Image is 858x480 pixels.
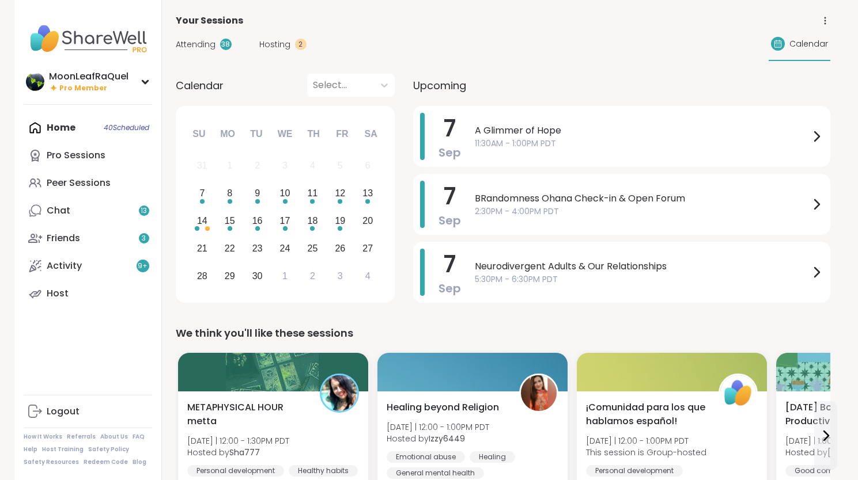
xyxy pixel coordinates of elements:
span: [DATE] | 12:00 - 1:00PM PDT [586,435,706,447]
div: Choose Thursday, September 18th, 2025 [300,209,325,234]
div: Healthy habits [289,465,358,477]
div: Emotional abuse [387,451,465,463]
div: Logout [47,405,80,418]
div: Choose Sunday, September 14th, 2025 [190,209,215,234]
span: 11:30AM - 1:00PM PDT [475,138,810,150]
span: Sep [439,212,461,228]
div: 29 [225,268,235,284]
div: Th [301,121,326,147]
div: Sa [358,121,383,147]
div: 10 [280,185,290,201]
div: Choose Thursday, September 11th, 2025 [300,181,325,206]
div: 9 [255,185,260,201]
div: We think you'll like these sessions [176,325,830,341]
img: ShareWell [720,375,756,411]
div: Tu [244,121,269,147]
div: Choose Tuesday, September 23rd, 2025 [245,236,270,261]
div: MoonLeafRaQuel [49,70,128,83]
a: Logout [24,398,152,425]
div: 13 [362,185,373,201]
a: Host Training [42,445,84,454]
img: ShareWell Nav Logo [24,18,152,59]
div: Friends [47,232,80,245]
div: 20 [362,213,373,228]
div: Choose Sunday, September 21st, 2025 [190,236,215,261]
span: Hosted by [387,433,489,444]
img: Sha777 [322,375,357,411]
div: 7 [199,185,205,201]
div: 5 [338,158,343,173]
a: Redeem Code [84,458,128,466]
div: Choose Tuesday, September 9th, 2025 [245,181,270,206]
a: Friends3 [24,224,152,252]
a: Host [24,280,152,307]
span: BRandomness Ohana Check-in & Open Forum [475,192,810,205]
div: 4 [310,158,315,173]
span: Neurodivergent Adults & Our Relationships [475,260,810,273]
a: Blog [133,458,146,466]
div: Not available Wednesday, September 3rd, 2025 [273,154,297,178]
div: 17 [280,213,290,228]
img: Izzy6449 [521,375,557,411]
div: 11 [308,185,318,201]
div: 28 [197,268,207,284]
div: Choose Friday, September 12th, 2025 [328,181,353,206]
a: Pro Sessions [24,142,152,169]
div: Choose Thursday, September 25th, 2025 [300,236,325,261]
span: [DATE] | 12:00 - 1:30PM PDT [187,435,289,447]
div: 30 [252,268,263,284]
b: Izzy6449 [429,433,465,444]
span: ¡Comunidad para los que hablamos español! [586,401,706,428]
div: 14 [197,213,207,228]
span: Sep [439,144,461,161]
div: Choose Sunday, September 28th, 2025 [190,264,215,288]
div: 8 [227,185,232,201]
div: Choose Saturday, September 20th, 2025 [356,209,380,234]
span: Hosting [259,39,290,51]
div: 2 [310,268,315,284]
div: 25 [308,241,318,256]
div: 2 [255,158,260,173]
div: Mo [215,121,240,147]
span: Healing beyond Religion [387,401,499,414]
span: 2:30PM - 4:00PM PDT [475,205,810,218]
b: Sha777 [229,447,260,458]
div: 16 [252,213,263,228]
span: Attending [176,39,216,51]
div: Choose Saturday, September 27th, 2025 [356,236,380,261]
span: 7 [444,180,456,212]
div: 24 [280,241,290,256]
div: Not available Thursday, September 4th, 2025 [300,154,325,178]
div: Not available Tuesday, September 2nd, 2025 [245,154,270,178]
div: Personal development [187,465,284,477]
span: Upcoming [413,78,466,93]
div: Choose Wednesday, September 10th, 2025 [273,181,297,206]
div: 2 [295,39,307,50]
span: METAPHYSICAL HOUR metta [187,401,307,428]
div: Activity [47,260,82,272]
span: 9 + [138,261,148,271]
div: 22 [225,241,235,256]
div: Not available Sunday, August 31st, 2025 [190,154,215,178]
a: Peer Sessions [24,169,152,197]
div: Choose Friday, September 19th, 2025 [328,209,353,234]
div: Not available Friday, September 5th, 2025 [328,154,353,178]
a: Referrals [67,433,96,441]
span: [DATE] | 12:00 - 1:00PM PDT [387,421,489,433]
div: Choose Wednesday, October 1st, 2025 [273,264,297,288]
div: month 2025-09 [188,152,381,289]
a: Chat13 [24,197,152,224]
div: 23 [252,241,263,256]
div: 3 [338,268,343,284]
div: Choose Monday, September 22nd, 2025 [217,236,242,261]
div: Choose Wednesday, September 17th, 2025 [273,209,297,234]
div: 31 [197,158,207,173]
div: 26 [335,241,345,256]
span: 7 [444,248,456,280]
div: Not available Saturday, September 6th, 2025 [356,154,380,178]
a: About Us [100,433,128,441]
a: FAQ [133,433,145,441]
div: Choose Monday, September 29th, 2025 [217,264,242,288]
div: Choose Thursday, October 2nd, 2025 [300,264,325,288]
span: A Glimmer of Hope [475,124,810,138]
